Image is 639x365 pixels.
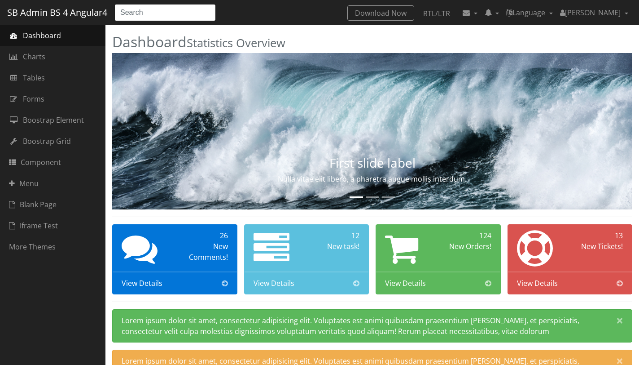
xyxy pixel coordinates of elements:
div: Lorem ipsum dolor sit amet, consectetur adipisicing elit. Voluptates est animi quibusdam praesent... [112,309,632,343]
input: Search [114,4,216,21]
img: Random first slide [112,53,632,209]
div: 13 [573,230,623,241]
span: View Details [254,278,294,289]
div: New Comments! [178,241,228,263]
h2: Dashboard [112,34,632,49]
span: Menu [9,178,39,189]
span: View Details [517,278,558,289]
span: View Details [122,278,162,289]
span: View Details [385,278,426,289]
div: 124 [442,230,491,241]
p: Nulla vitae elit libero, a pharetra augue mollis interdum. [190,174,554,184]
div: New Tickets! [573,241,623,252]
div: 26 [178,230,228,241]
div: New task! [310,241,359,252]
div: 12 [310,230,359,241]
a: RTL/LTR [416,5,457,22]
a: SB Admin BS 4 Angular4 [7,4,107,21]
a: Download Now [347,5,414,21]
div: New Orders! [442,241,491,252]
a: [PERSON_NAME] [556,4,632,22]
a: Language [503,4,556,22]
span: × [617,314,623,326]
small: Statistics Overview [187,35,285,51]
button: Close [608,310,632,331]
h3: First slide label [190,156,554,170]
